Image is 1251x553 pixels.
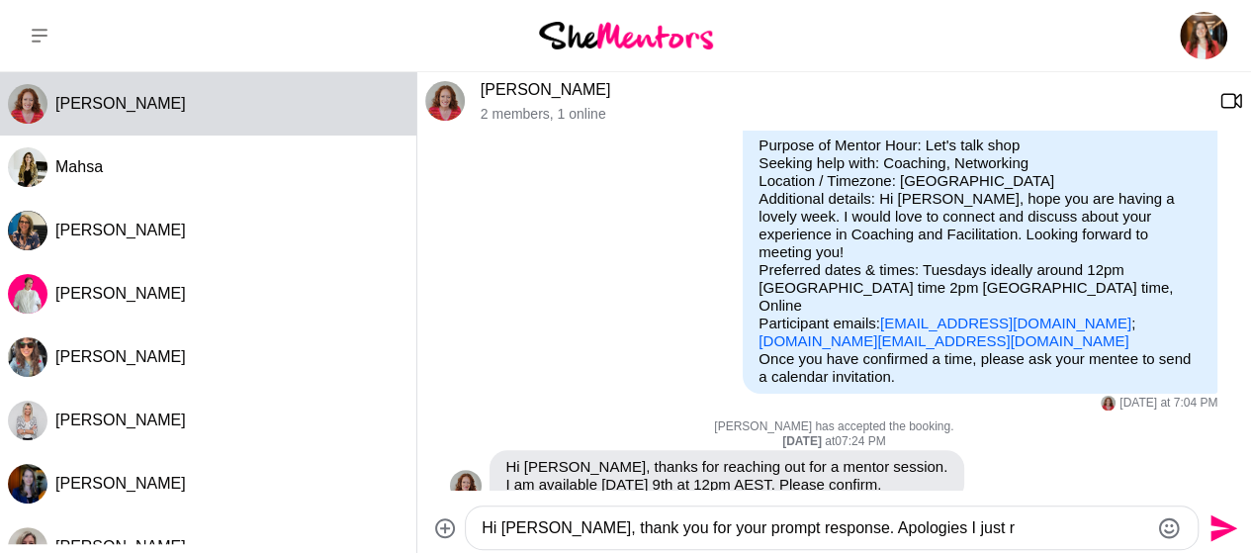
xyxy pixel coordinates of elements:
div: Lisa [8,464,47,504]
span: [PERSON_NAME] [55,475,186,492]
img: C [8,84,47,124]
span: [PERSON_NAME] [55,95,186,112]
div: Lauren Purse [8,274,47,314]
div: Hayley Scott [8,401,47,440]
button: Send [1199,506,1243,550]
span: Mahsa [55,158,103,175]
div: Mahsa [8,147,47,187]
button: Emoji picker [1157,516,1181,540]
div: at 07:24 PM [450,434,1217,450]
p: Once you have confirmed a time, please ask your mentee to send a calendar invitation. [759,350,1202,386]
img: C [425,81,465,121]
p: Hi [PERSON_NAME], thanks for reaching out for a mentor session. I am available [DATE] 9th at 12pm... [505,458,948,494]
img: Carolina Portugal [1180,12,1227,59]
span: [PERSON_NAME] [55,222,186,238]
span: [PERSON_NAME] [55,412,186,428]
a: [PERSON_NAME] [481,81,611,98]
a: [DOMAIN_NAME][EMAIL_ADDRESS][DOMAIN_NAME] [759,332,1128,349]
img: K [8,211,47,250]
img: C [450,470,482,502]
p: [PERSON_NAME] has accepted the booking. [450,419,1217,435]
img: K [8,337,47,377]
p: 2 members , 1 online [481,106,1204,123]
div: Carmel Murphy [1101,396,1116,411]
div: Carmel Murphy [450,470,482,502]
img: She Mentors Logo [539,22,713,48]
time: 2025-09-02T09:04:45.924Z [1119,396,1217,412]
span: [PERSON_NAME] [55,348,186,365]
img: H [8,401,47,440]
textarea: Type your message [482,516,1148,540]
img: L [8,274,47,314]
img: C [1101,396,1116,411]
img: L [8,464,47,504]
span: [PERSON_NAME] [55,285,186,302]
img: M [8,147,47,187]
div: Carmel Murphy [425,81,465,121]
div: Kate Vertsonis [8,211,47,250]
div: Carmel Murphy [8,84,47,124]
p: Purpose of Mentor Hour: Let's talk shop Seeking help with: Coaching, Networking Location / Timezo... [759,137,1202,350]
div: Karla [8,337,47,377]
a: [EMAIL_ADDRESS][DOMAIN_NAME] [880,315,1131,331]
strong: [DATE] [782,434,825,448]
